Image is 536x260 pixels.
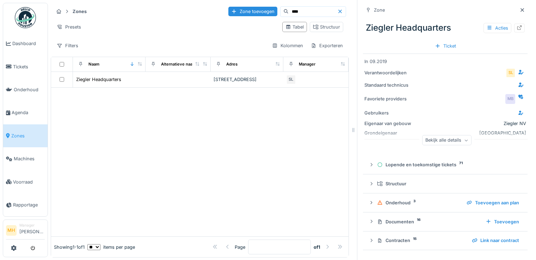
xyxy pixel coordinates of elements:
span: Machines [14,155,45,162]
div: Toevoegen aan plan [464,198,522,208]
div: Acties [483,23,511,33]
div: Ziegler NV [504,120,526,127]
a: MH Manager[PERSON_NAME] [6,223,45,240]
div: Showing 1 - 1 of 1 [54,244,85,250]
div: Link naar contract [469,236,522,245]
li: MH [6,225,17,236]
div: items per page [87,244,135,250]
div: Structuur [377,180,519,187]
span: Agenda [12,109,45,116]
a: Tickets [3,55,48,78]
span: Zones [11,132,45,139]
div: Gebruikers [364,110,417,116]
div: Eigenaar van gebouw [364,120,417,127]
div: Onderhoud [377,199,461,206]
summary: Structuur [366,177,525,190]
div: Manager [19,223,45,228]
div: Documenten [377,218,480,225]
div: Contracten [377,237,466,244]
div: Standaard technicus [364,82,417,88]
div: Adres [226,61,238,67]
div: Grondeigenaar [364,130,417,136]
div: [GEOGRAPHIC_DATA] [420,130,526,136]
strong: Zones [70,8,90,15]
a: Rapportage [3,193,48,216]
div: Zone [374,7,385,13]
span: Onderhoud [14,86,45,93]
div: [STREET_ADDRESS] [214,76,281,83]
a: Onderhoud [3,78,48,101]
a: Dashboard [3,32,48,55]
span: Rapportage [13,202,45,208]
div: Page [235,244,245,250]
a: Machines [3,147,48,170]
div: In 09.2019 [364,58,526,65]
div: Lopende en toekomstige tickets [377,161,519,168]
div: Bekijk alle details [422,135,472,146]
div: MB [505,94,515,104]
div: Exporteren [308,41,346,51]
summary: Contracten15Link naar contract [366,234,525,247]
a: Zones [3,124,48,147]
strong: of 1 [314,244,320,250]
div: Filters [54,41,81,51]
span: Tickets [13,63,45,70]
div: Zone toevoegen [228,7,277,16]
div: Naam [88,61,99,67]
div: SL [286,75,296,85]
summary: Onderhoud3Toevoegen aan plan [366,196,525,209]
div: SL [506,68,516,78]
div: Toevoegen [483,217,522,227]
div: Kolommen [269,41,306,51]
div: Structuur [313,24,340,30]
div: Alternatieve naam [161,61,196,67]
li: [PERSON_NAME] [19,223,45,238]
summary: Lopende en toekomstige tickets71 [366,158,525,171]
a: Agenda [3,101,48,124]
div: Ziegler Headquarters [76,76,121,83]
summary: Documenten16Toevoegen [366,215,525,228]
div: Verantwoordelijken [364,69,417,76]
div: Ticket [432,41,459,51]
div: Tabel [285,24,304,30]
img: Badge_color-CXgf-gQk.svg [15,7,36,28]
span: Dashboard [12,40,45,47]
a: Voorraad [3,170,48,193]
div: Manager [299,61,315,67]
div: Ziegler Headquarters [363,19,528,37]
div: Favoriete providers [364,95,417,102]
span: Voorraad [13,179,45,185]
div: Presets [54,22,84,32]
